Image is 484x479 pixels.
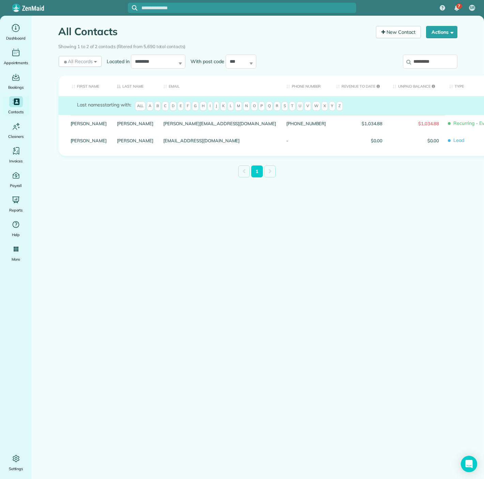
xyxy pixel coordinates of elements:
[376,26,421,38] a: New Contact
[235,101,242,111] span: M
[59,75,112,96] th: First Name: activate to sort column ascending
[200,101,207,111] span: H
[59,41,457,50] div: Showing 1 to 2 of 2 contacts (filtered from 5,690 total contacts)
[9,207,23,214] span: Reports
[132,5,137,11] svg: Focus search
[297,101,303,111] span: U
[158,132,281,149] div: [EMAIL_ADDRESS][DOMAIN_NAME]
[71,121,107,126] a: [PERSON_NAME]
[258,101,265,111] span: P
[162,101,169,111] span: C
[3,145,29,164] a: Invoices
[281,115,331,132] div: [PHONE_NUMBER]
[59,26,371,37] h1: All Contacts
[3,47,29,66] a: Appointments
[470,5,474,11] span: SR
[461,456,477,472] div: Open Intercom Messenger
[3,23,29,42] a: Dashboard
[185,101,191,111] span: F
[8,108,24,115] span: Contacts
[304,101,311,111] span: V
[220,101,227,111] span: K
[393,121,439,126] span: $1,034.88
[12,256,20,263] span: More
[117,138,153,143] a: [PERSON_NAME]
[8,84,24,91] span: Bookings
[336,138,382,143] span: $0.00
[251,101,258,111] span: O
[329,101,335,111] span: Y
[274,101,281,111] span: R
[3,96,29,115] a: Contacts
[154,101,161,111] span: B
[312,101,320,111] span: W
[458,3,460,9] span: 7
[208,101,213,111] span: I
[71,138,107,143] a: [PERSON_NAME]
[185,58,226,65] label: With post code
[10,182,22,189] span: Payroll
[6,35,26,42] span: Dashboard
[214,101,219,111] span: J
[3,72,29,91] a: Bookings
[321,101,328,111] span: X
[251,165,263,177] a: 1
[170,101,177,111] span: D
[9,158,23,164] span: Invoices
[3,219,29,238] a: Help
[178,101,184,111] span: E
[4,59,28,66] span: Appointments
[135,101,146,111] span: All
[3,453,29,472] a: Settings
[388,75,444,96] th: Unpaid Balance: activate to sort column ascending
[281,132,331,149] div: -
[8,133,24,140] span: Cleaners
[426,26,457,38] button: Actions
[112,75,158,96] th: Last Name: activate to sort column descending
[393,138,439,143] span: $0.00
[77,102,103,108] span: Last names
[228,101,234,111] span: L
[289,101,296,111] span: T
[336,101,343,111] span: Z
[9,465,23,472] span: Settings
[266,101,273,111] span: Q
[3,170,29,189] a: Payroll
[192,101,199,111] span: G
[63,58,93,65] span: All Records
[3,121,29,140] a: Cleaners
[128,5,137,11] button: Focus search
[147,101,153,111] span: A
[158,115,281,132] div: [PERSON_NAME][EMAIL_ADDRESS][DOMAIN_NAME]
[117,121,153,126] a: [PERSON_NAME]
[3,194,29,214] a: Reports
[102,58,131,65] label: Located in
[12,231,20,238] span: Help
[331,75,388,96] th: Revenue to Date: activate to sort column ascending
[336,121,382,126] span: $1,034.88
[282,101,288,111] span: S
[243,101,250,111] span: N
[450,1,464,16] div: 7 unread notifications
[281,75,331,96] th: Phone number: activate to sort column ascending
[77,101,131,108] label: starting with:
[158,75,281,96] th: Email: activate to sort column ascending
